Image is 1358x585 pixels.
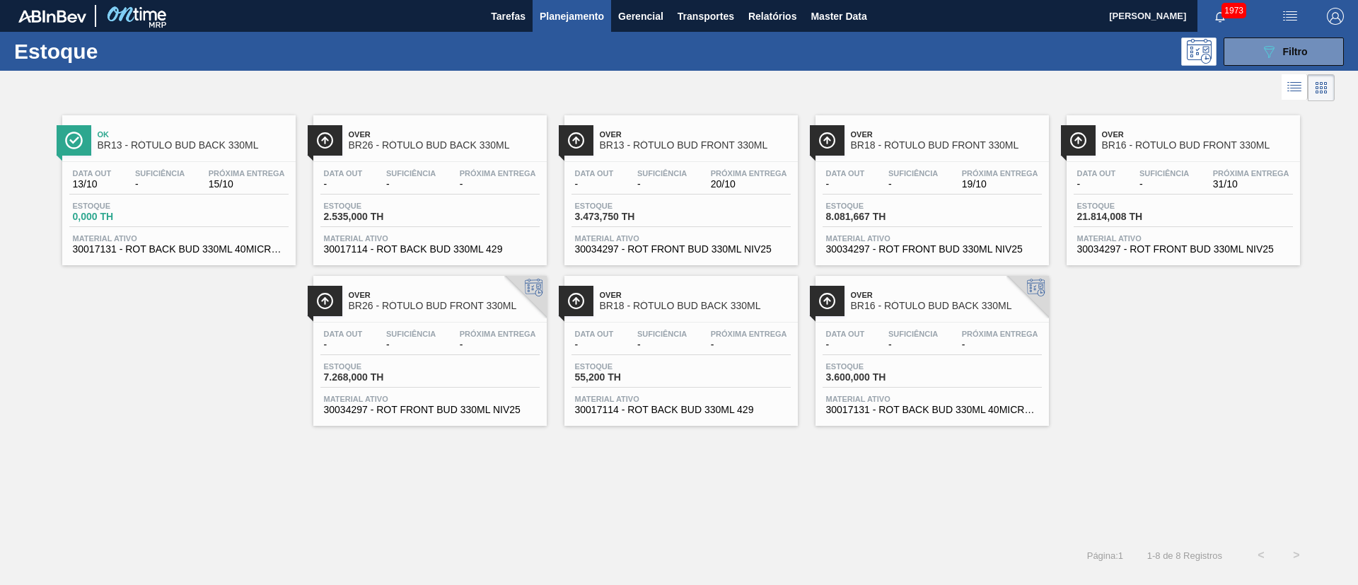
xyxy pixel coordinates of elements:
span: BR18 - RÓTULO BUD FRONT 330ML [851,140,1042,151]
span: Estoque [1077,202,1176,210]
a: ÍconeOkBR13 - RÓTULO BUD BACK 330MLData out13/10Suficiência-Próxima Entrega15/10Estoque0,000 THMa... [52,105,303,265]
span: BR13 - RÓTULO BUD FRONT 330ML [600,140,791,151]
span: Material ativo [826,395,1038,403]
span: Data out [575,330,614,338]
img: Logout [1327,8,1344,25]
span: BR16 - RÓTULO BUD FRONT 330ML [1102,140,1293,151]
span: - [637,340,687,350]
span: 30017131 - ROT BACK BUD 330ML 40MICRAS 429 [73,244,285,255]
a: ÍconeOverBR16 - RÓTULO BUD FRONT 330MLData out-Suficiência-Próxima Entrega31/10Estoque21.814,008 ... [1056,105,1307,265]
span: Over [349,291,540,299]
span: 30017114 - ROT BACK BUD 330ML 429 [575,405,787,415]
span: Data out [1077,169,1116,178]
span: 31/10 [1213,179,1289,190]
span: 30034297 - ROT FRONT BUD 330ML NIV25 [575,244,787,255]
span: - [575,340,614,350]
span: Over [600,130,791,139]
span: - [1077,179,1116,190]
button: < [1243,538,1279,573]
span: Planejamento [540,8,604,25]
span: - [324,340,363,350]
span: - [888,179,938,190]
span: Data out [324,169,363,178]
span: 30034297 - ROT FRONT BUD 330ML NIV25 [324,405,536,415]
span: - [637,179,687,190]
span: Material ativo [575,395,787,403]
a: ÍconeOverBR16 - RÓTULO BUD BACK 330MLData out-Suficiência-Próxima Entrega-Estoque3.600,000 THMate... [805,265,1056,426]
span: - [826,340,865,350]
span: Transportes [678,8,734,25]
div: Pogramando: nenhum usuário selecionado [1181,37,1217,66]
span: Suficiência [637,169,687,178]
span: Data out [73,169,112,178]
a: ÍconeOverBR18 - RÓTULO BUD BACK 330MLData out-Suficiência-Próxima Entrega-Estoque55,200 THMateria... [554,265,805,426]
span: Over [600,291,791,299]
span: 13/10 [73,179,112,190]
span: Estoque [826,362,925,371]
span: 20/10 [711,179,787,190]
span: Próxima Entrega [962,169,1038,178]
span: BR26 - RÓTULO BUD BACK 330ML [349,140,540,151]
img: userActions [1282,8,1299,25]
span: Gerencial [618,8,663,25]
span: - [711,340,787,350]
span: - [575,179,614,190]
span: 55,200 TH [575,372,674,383]
span: Over [349,130,540,139]
span: Suficiência [888,330,938,338]
img: Ícone [316,292,334,310]
span: 1 - 8 de 8 Registros [1144,550,1222,561]
span: 3.473,750 TH [575,212,674,222]
span: - [386,340,436,350]
span: BR13 - RÓTULO BUD BACK 330ML [98,140,289,151]
span: 8.081,667 TH [826,212,925,222]
span: 30017114 - ROT BACK BUD 330ML 429 [324,244,536,255]
span: Estoque [575,202,674,210]
span: 3.600,000 TH [826,372,925,383]
span: - [135,179,185,190]
span: Tarefas [491,8,526,25]
span: - [460,179,536,190]
a: ÍconeOverBR26 - RÓTULO BUD FRONT 330MLData out-Suficiência-Próxima Entrega-Estoque7.268,000 THMat... [303,265,554,426]
span: Material ativo [1077,234,1289,243]
span: BR26 - RÓTULO BUD FRONT 330ML [349,301,540,311]
span: Suficiência [1139,169,1189,178]
span: Suficiência [888,169,938,178]
div: Visão em Cards [1308,74,1335,101]
a: ÍconeOverBR18 - RÓTULO BUD FRONT 330MLData out-Suficiência-Próxima Entrega19/10Estoque8.081,667 T... [805,105,1056,265]
div: Visão em Lista [1282,74,1308,101]
span: Suficiência [637,330,687,338]
span: - [962,340,1038,350]
h1: Estoque [14,43,226,59]
span: 19/10 [962,179,1038,190]
span: Próxima Entrega [711,169,787,178]
span: Ok [98,130,289,139]
span: - [826,179,865,190]
span: Material ativo [826,234,1038,243]
span: Data out [324,330,363,338]
span: Filtro [1283,46,1308,57]
span: Suficiência [386,169,436,178]
button: Notificações [1197,6,1243,26]
span: Data out [575,169,614,178]
img: Ícone [567,132,585,149]
span: Próxima Entrega [209,169,285,178]
span: BR16 - RÓTULO BUD BACK 330ML [851,301,1042,311]
span: Próxima Entrega [711,330,787,338]
span: 30017131 - ROT BACK BUD 330ML 40MICRAS 429 [826,405,1038,415]
span: Data out [826,330,865,338]
span: 30034297 - ROT FRONT BUD 330ML NIV25 [1077,244,1289,255]
img: Ícone [567,292,585,310]
span: Próxima Entrega [962,330,1038,338]
span: Over [1102,130,1293,139]
span: Material ativo [324,234,536,243]
span: Estoque [324,362,423,371]
img: TNhmsLtSVTkK8tSr43FrP2fwEKptu5GPRR3wAAAABJRU5ErkJggg== [18,10,86,23]
span: Over [851,130,1042,139]
span: 2.535,000 TH [324,212,423,222]
img: Ícone [316,132,334,149]
span: Estoque [324,202,423,210]
span: Estoque [73,202,172,210]
a: ÍconeOverBR26 - RÓTULO BUD BACK 330MLData out-Suficiência-Próxima Entrega-Estoque2.535,000 THMate... [303,105,554,265]
span: Suficiência [135,169,185,178]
